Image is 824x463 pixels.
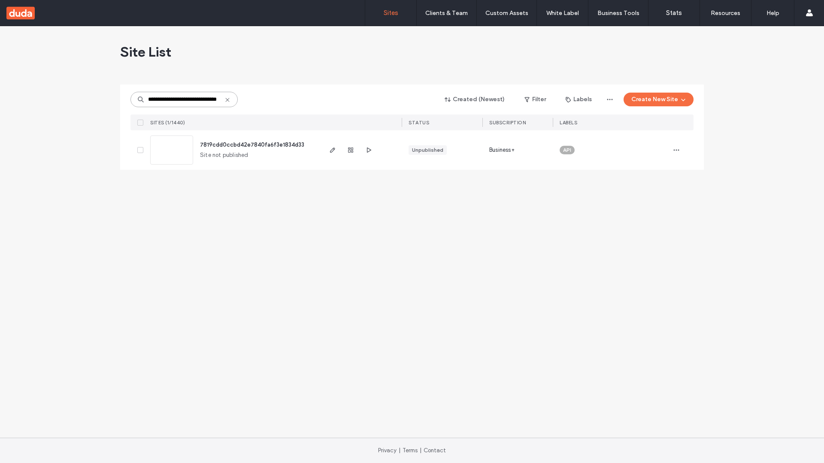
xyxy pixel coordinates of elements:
label: Custom Assets [485,9,528,17]
span: | [399,447,400,454]
button: Create New Site [624,93,694,106]
span: LABELS [560,120,577,126]
label: Sites [384,9,398,17]
label: Stats [666,9,682,17]
a: Privacy [378,447,397,454]
div: Unpublished [412,146,443,154]
a: 7819cdd0ccbd42e7840fa6f3e1834d33 [200,141,304,148]
label: Clients & Team [425,9,468,17]
button: Created (Newest) [437,93,512,106]
a: Contact [424,447,446,454]
span: Site not published [200,151,248,159]
button: Filter [516,93,554,106]
a: Terms [403,447,418,454]
label: Business Tools [597,9,639,17]
span: Help [22,6,39,14]
button: Labels [558,93,600,106]
span: Site List [120,43,171,60]
label: Resources [711,9,740,17]
span: Business+ [489,146,515,154]
span: SUBSCRIPTION [489,120,526,126]
label: Help [766,9,779,17]
span: | [420,447,421,454]
label: White Label [546,9,579,17]
span: API [563,146,571,154]
span: SITES (1/1440) [150,120,185,126]
span: STATUS [409,120,429,126]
